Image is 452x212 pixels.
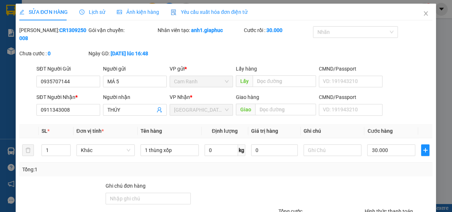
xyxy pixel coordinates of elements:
span: picture [117,9,122,15]
span: SỬA ĐƠN HÀNG [19,9,68,15]
div: CMND/Passport [319,65,383,73]
div: Tổng: 1 [22,165,175,173]
button: delete [22,144,34,156]
div: Nhân viên tạo: [158,26,242,34]
input: Ghi Chú [304,144,362,156]
span: SL [41,128,47,134]
span: Giao [236,104,255,115]
b: [PERSON_NAME] - Gửi khách hàng [45,11,72,70]
img: logo.jpg [79,9,96,27]
span: VP Nhận [170,94,190,100]
b: 30.000 [266,27,282,33]
span: Ảnh kiện hàng [117,9,159,15]
span: Lịch sử [80,9,106,15]
span: clock-circle [80,9,85,15]
label: Ghi chú đơn hàng [106,183,146,189]
div: Người nhận [103,93,167,101]
b: [DOMAIN_NAME] [61,28,100,33]
span: plus [422,147,429,153]
span: Tên hàng [140,128,162,134]
b: 0 [48,51,51,56]
input: Ghi chú đơn hàng [106,193,191,204]
input: VD: Bàn, Ghế [140,144,199,156]
li: (c) 2017 [61,35,100,44]
b: anh1.giaphuc [191,27,223,33]
b: [DATE] lúc 16:48 [111,51,148,56]
span: Cam Ranh [174,76,229,87]
span: Cước hàng [368,128,393,134]
div: Người gửi [103,65,167,73]
span: Khác [81,145,130,156]
span: Đơn vị tính [76,128,104,134]
span: Giá trị hàng [251,128,278,134]
div: [PERSON_NAME]: [19,26,87,42]
img: icon [171,9,177,15]
div: SĐT Người Nhận [37,93,100,101]
span: Yêu cầu xuất hóa đơn điện tử [171,9,248,15]
div: Chưa cước : [19,49,87,57]
span: Định lượng [212,128,238,134]
div: CMND/Passport [319,93,383,101]
span: kg [238,144,245,156]
button: plus [421,144,430,156]
div: VP gửi [170,65,233,73]
input: Dọc đường [255,104,316,115]
span: Sài Gòn [174,104,229,115]
b: [PERSON_NAME] - [PERSON_NAME] [9,47,41,119]
span: Lấy hàng [236,66,257,72]
div: SĐT Người Gửi [37,65,100,73]
div: Gói vận chuyển: [88,26,156,34]
button: Close [416,4,436,24]
span: user-add [156,107,162,113]
span: close [423,11,429,16]
div: Cước rồi : [244,26,312,34]
span: Giao hàng [236,94,259,100]
input: Dọc đường [253,75,316,87]
span: Lấy [236,75,253,87]
span: edit [19,9,24,15]
th: Ghi chú [301,124,365,138]
div: Ngày GD: [88,49,156,57]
